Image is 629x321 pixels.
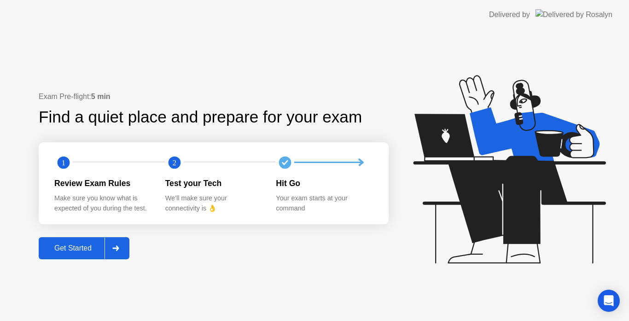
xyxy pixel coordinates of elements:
[489,9,530,20] div: Delivered by
[165,177,262,189] div: Test your Tech
[54,193,151,213] div: Make sure you know what is expected of you during the test.
[54,177,151,189] div: Review Exam Rules
[598,290,620,312] div: Open Intercom Messenger
[39,237,129,259] button: Get Started
[165,193,262,213] div: We’ll make sure your connectivity is 👌
[276,177,372,189] div: Hit Go
[62,158,65,167] text: 1
[39,91,389,102] div: Exam Pre-flight:
[39,105,363,129] div: Find a quiet place and prepare for your exam
[41,244,105,252] div: Get Started
[536,9,612,20] img: Delivered by Rosalyn
[173,158,176,167] text: 2
[276,193,372,213] div: Your exam starts at your command
[91,93,111,100] b: 5 min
